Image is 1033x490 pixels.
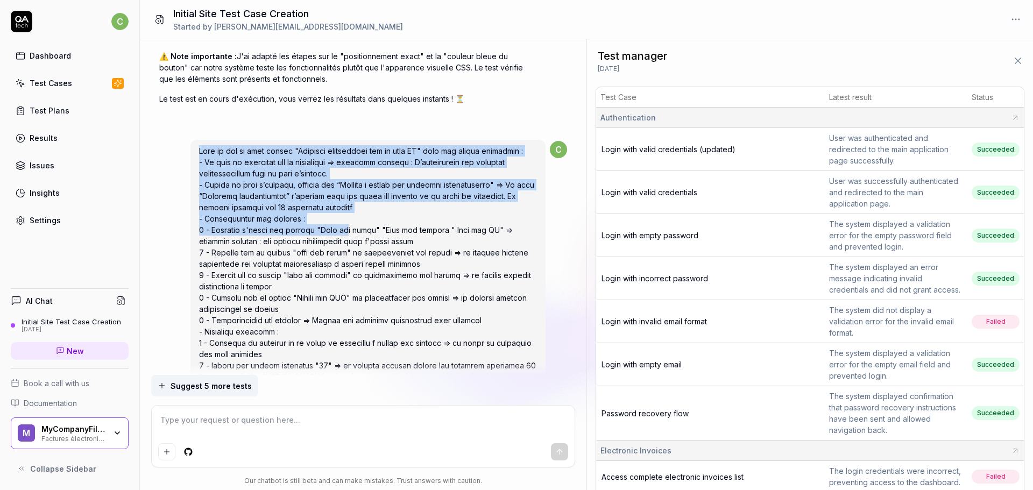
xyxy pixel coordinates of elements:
a: Login with empty email [602,360,682,369]
div: The system displayed a validation error for the empty password field and prevented login. [829,218,963,252]
div: Our chatbot is still beta and can make mistakes. Trust answers with caution. [151,476,576,486]
div: The system did not display a validation error for the invalid email format. [829,304,963,338]
div: Insights [30,187,60,198]
span: Suggest 5 more tests [171,380,252,392]
button: c [111,11,129,32]
a: Insights [11,182,129,203]
a: Login with invalid email format [602,317,707,326]
div: Settings [30,215,61,226]
a: Issues [11,155,129,176]
a: Book a call with us [11,378,129,389]
div: The login credentials were incorrect, preventing access to the dashboard. [829,465,963,488]
a: Login with empty password [602,231,698,240]
div: MyCompanyFiles [41,424,106,434]
a: Settings [11,210,129,231]
span: Book a call with us [24,378,89,389]
a: Login with valid credentials (updated) [602,145,735,154]
span: Succeeded [972,229,1020,243]
div: Initial Site Test Case Creation [22,317,121,326]
span: ⚠️ Note importante : [159,52,237,61]
h1: Initial Site Test Case Creation [173,6,403,21]
span: Succeeded [972,272,1020,286]
span: Failed [972,315,1020,329]
button: Add attachment [158,443,175,460]
span: c [111,13,129,30]
span: [PERSON_NAME][EMAIL_ADDRESS][DOMAIN_NAME] [214,22,403,31]
a: Initial Site Test Case Creation[DATE] [11,317,129,333]
button: MMyCompanyFilesFactures électroniques [11,417,129,450]
div: [DATE] [22,326,121,333]
span: Collapse Sidebar [30,463,96,474]
a: Login with incorrect password [602,274,708,283]
div: Dashboard [30,50,71,61]
th: Latest result [825,87,967,108]
h4: AI Chat [26,295,53,307]
div: Test Plans [30,105,69,116]
div: User was authenticated and redirected to the main application page successfully. [829,132,963,166]
th: Status [967,87,1024,108]
span: Authentication [600,112,656,123]
div: Factures électroniques [41,434,106,442]
div: The system displayed an error message indicating invalid credentials and did not grant access. [829,261,963,295]
span: M [18,424,35,442]
div: Issues [30,160,54,171]
a: Documentation [11,397,129,409]
a: Access complete electronic invoices list [602,472,744,481]
div: Results [30,132,58,144]
span: Documentation [24,397,77,409]
button: Suggest 5 more tests [151,375,258,396]
span: Succeeded [972,186,1020,200]
th: Test Case [596,87,825,108]
a: New [11,342,129,360]
a: Password recovery flow [602,409,689,418]
p: Le test est en cours d'exécution, vous verrez les résultats dans quelques instants ! ⏳ [159,93,536,104]
a: Results [11,127,129,148]
p: J'ai adapté les étapes sur le "positionnement exact" et la "couleur bleue du bouton" car notre sy... [159,51,536,84]
span: Test manager [598,48,668,64]
div: Started by [173,21,403,32]
span: Failed [972,470,1020,484]
a: Login with valid credentials [602,188,697,197]
div: User was successfully authenticated and redirected to the main application page. [829,175,963,209]
span: [DATE] [598,64,619,74]
a: Test Cases [11,73,129,94]
button: Collapse Sidebar [11,458,129,479]
span: Succeeded [972,143,1020,157]
span: Electronic Invoices [600,445,671,456]
span: c [550,141,567,158]
span: Succeeded [972,406,1020,420]
span: Succeeded [972,358,1020,372]
a: Dashboard [11,45,129,66]
div: The system displayed confirmation that password recovery instructions have been sent and allowed ... [829,390,963,436]
div: Test Cases [30,77,72,89]
span: New [67,345,84,357]
div: The system displayed a validation error for the empty email field and prevented login. [829,347,963,381]
a: Test Plans [11,100,129,121]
